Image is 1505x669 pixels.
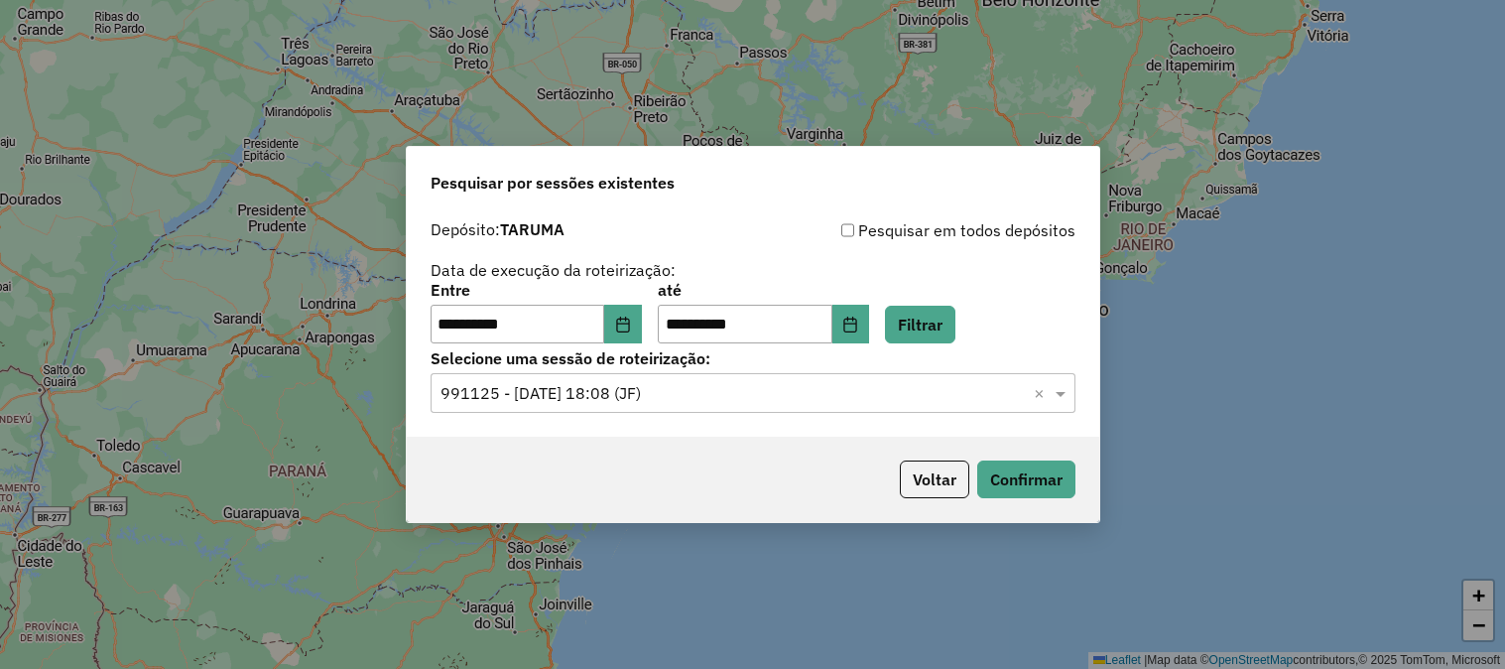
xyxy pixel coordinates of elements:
[431,278,642,302] label: Entre
[431,217,564,241] label: Depósito:
[977,461,1075,498] button: Confirmar
[1034,381,1051,405] span: Clear all
[431,346,1075,370] label: Selecione uma sessão de roteirização:
[604,305,642,344] button: Choose Date
[832,305,870,344] button: Choose Date
[431,258,676,282] label: Data de execução da roteirização:
[431,171,675,195] span: Pesquisar por sessões existentes
[658,278,869,302] label: até
[753,218,1075,242] div: Pesquisar em todos depósitos
[900,461,969,498] button: Voltar
[500,219,564,239] strong: TARUMA
[885,306,955,343] button: Filtrar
